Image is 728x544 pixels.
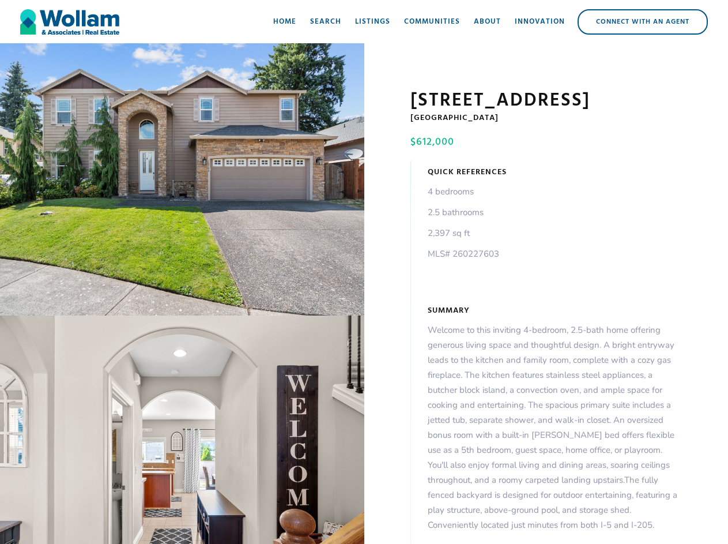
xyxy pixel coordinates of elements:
[579,10,707,33] div: Connect with an Agent
[515,16,565,28] div: Innovation
[428,226,499,241] p: 2,397 sq ft
[410,89,682,112] h1: [STREET_ADDRESS]
[348,5,397,39] a: Listings
[428,184,499,199] p: 4 bedrooms
[273,16,296,28] div: Home
[404,16,460,28] div: Communities
[474,16,501,28] div: About
[428,246,499,261] p: MLS# 260227603
[428,205,499,220] p: 2.5 bathrooms
[508,5,572,39] a: Innovation
[355,16,390,28] div: Listings
[303,5,348,39] a: Search
[410,136,680,149] h4: $612,000
[410,112,682,124] h5: [GEOGRAPHIC_DATA]
[428,167,507,178] h5: Quick References
[310,16,341,28] div: Search
[428,322,682,532] p: Welcome to this inviting 4-bedroom, 2.5-bath home offering generous living space and thoughtful d...
[428,305,470,317] h5: Summary
[20,5,119,39] a: home
[428,267,499,282] p: ‍
[266,5,303,39] a: Home
[578,9,708,35] a: Connect with an Agent
[397,5,467,39] a: Communities
[467,5,508,39] a: About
